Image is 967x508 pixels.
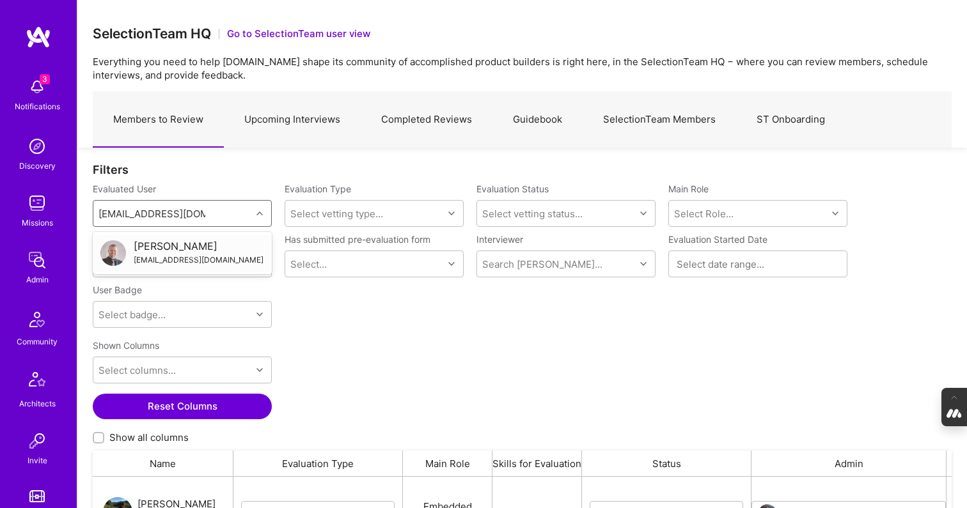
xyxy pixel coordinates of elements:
a: SelectionTeam Members [583,92,736,148]
img: Community [22,304,52,335]
i: icon Chevron [640,210,647,217]
div: Architects [19,397,56,410]
div: Select... [290,258,327,271]
span: Show all columns [109,431,189,444]
label: Has submitted pre-evaluation form [285,233,430,245]
img: User Avatar [100,240,126,266]
img: bell [24,74,50,100]
img: teamwork [24,190,50,216]
input: Select date range... [677,258,839,270]
img: Architects [22,366,52,397]
div: Select vetting type... [290,207,383,220]
div: Select Role... [674,207,734,220]
p: Everything you need to help [DOMAIN_NAME] shape its community of accomplished product builders is... [93,55,952,82]
div: Evaluation Type [233,450,403,476]
label: Main Role [668,183,847,195]
label: User Badge [93,284,142,296]
img: discovery [24,134,50,159]
i: icon Chevron [640,261,647,267]
a: Members to Review [93,92,224,148]
i: icon Chevron [448,261,455,267]
i: icon Chevron [832,210,838,217]
a: ST Onboarding [736,92,845,148]
div: Select columns... [98,364,176,377]
button: Go to SelectionTeam user view [227,27,370,40]
a: Completed Reviews [361,92,492,148]
i: icon Chevron [448,210,455,217]
img: tokens [29,490,45,502]
div: Invite [28,454,47,467]
h3: SelectionTeam HQ [93,26,211,42]
img: admin teamwork [24,247,50,273]
label: Evaluation Started Date [668,233,847,245]
div: Notifications [15,100,60,113]
label: Evaluated User [93,183,272,195]
label: Evaluation Status [476,183,549,195]
div: [PERSON_NAME] [134,240,263,253]
div: Status [582,450,751,476]
div: Community [17,335,58,348]
div: Admin [26,273,49,286]
div: Select vetting status... [482,207,583,220]
span: 3 [40,74,50,84]
a: Guidebook [492,92,583,148]
div: Admin [751,450,947,476]
div: Discovery [19,159,56,173]
div: Missions [22,216,53,229]
i: icon Chevron [256,311,263,318]
div: Main Role [403,450,492,476]
i: icon Chevron [256,210,263,217]
div: Search [PERSON_NAME]... [482,258,602,271]
div: Skills for Evaluation [492,450,582,476]
div: Select badge... [98,308,166,321]
a: Upcoming Interviews [224,92,361,148]
button: Reset Columns [93,394,272,419]
label: Evaluation Type [285,183,351,195]
div: Filters [93,163,952,176]
img: logo [26,26,51,49]
div: Name [93,450,233,476]
label: Interviewer [476,233,656,245]
img: Invite [24,428,50,454]
label: Shown Columns [93,339,159,351]
div: [EMAIL_ADDRESS][DOMAIN_NAME] [134,253,263,266]
i: icon Chevron [256,367,263,373]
